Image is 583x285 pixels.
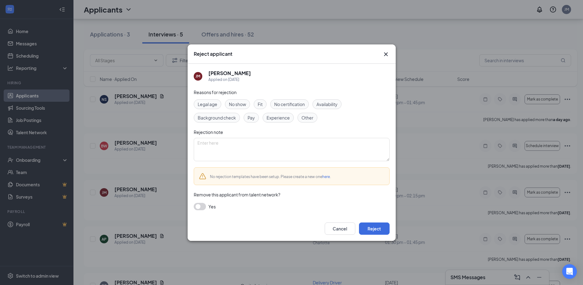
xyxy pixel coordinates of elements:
[194,192,280,197] span: Remove this applicant from talent network?
[208,70,251,77] h5: [PERSON_NAME]
[208,203,216,210] span: Yes
[210,174,331,179] span: No rejection templates have been setup. Please create a new one .
[248,114,255,121] span: Pay
[325,222,355,235] button: Cancel
[316,101,338,108] span: Availability
[194,89,237,95] span: Reasons for rejection
[359,222,390,235] button: Reject
[382,51,390,58] svg: Cross
[194,129,223,135] span: Rejection note
[199,173,206,180] svg: Warning
[196,74,200,79] div: JM
[562,264,577,279] div: Open Intercom Messenger
[198,114,236,121] span: Background check
[198,101,217,108] span: Legal age
[194,51,232,57] h3: Reject applicant
[382,51,390,58] button: Close
[267,114,290,121] span: Experience
[322,174,330,179] a: here
[301,114,313,121] span: Other
[274,101,305,108] span: No certification
[229,101,246,108] span: No show
[258,101,263,108] span: Fit
[208,77,251,83] div: Applied on [DATE]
